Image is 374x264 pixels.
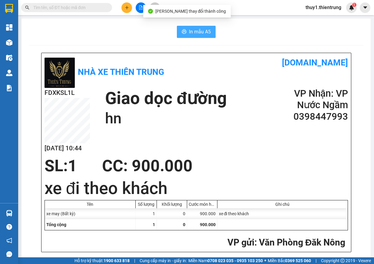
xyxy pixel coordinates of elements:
span: | [316,257,316,264]
img: dashboard-icon [6,24,12,31]
span: | [134,257,135,264]
div: 1 [136,208,157,219]
b: [DOMAIN_NAME] [282,58,348,68]
b: Nhà xe Thiên Trung [78,67,164,77]
b: [DOMAIN_NAME] [80,5,146,15]
span: question-circle [6,224,12,230]
span: 900.000 [200,222,216,227]
div: Tên [46,202,134,207]
div: Khối lượng [158,202,185,207]
span: Miền Bắc [268,257,311,264]
h2: 0398447993 [275,111,348,122]
sup: 1 [352,3,356,7]
span: Hỗ trợ kỹ thuật: [74,257,130,264]
button: printerIn mẫu A5 [177,26,216,38]
strong: 0369 525 060 [285,258,311,263]
strong: 1900 633 818 [104,258,130,263]
button: aim [150,2,160,13]
h1: hn [105,109,227,128]
span: copyright [340,259,345,263]
h2: FDXKSL1L [45,88,90,98]
h1: Giao dọc đường [32,43,112,85]
span: 1 [153,222,155,227]
img: icon-new-feature [349,5,354,10]
span: ⚪️ [264,259,266,262]
img: warehouse-icon [6,55,12,61]
input: Tìm tên, số ĐT hoặc mã đơn [33,4,105,11]
div: 900.000 [187,208,217,219]
span: Tổng cộng [46,222,66,227]
span: plus [125,5,129,10]
strong: 0708 023 035 - 0935 103 250 [207,258,263,263]
span: 0 [183,222,185,227]
b: Nhà xe Thiên Trung [24,5,55,42]
span: Cung cấp máy in - giấy in: [140,257,187,264]
div: Số lượng [137,202,155,207]
div: xe đi theo khách [217,208,348,219]
span: 1 [68,156,77,175]
span: Miền Nam [188,257,263,264]
span: [PERSON_NAME] thay đổi thành công [155,9,226,14]
span: printer [182,29,187,35]
span: message [6,251,12,257]
img: solution-icon [6,85,12,91]
span: 1 [353,3,355,7]
span: SL: [45,156,68,175]
img: logo.jpg [3,9,21,39]
h1: xe đi theo khách [45,176,348,200]
h2: : Văn Phòng Đăk Nông [45,236,346,249]
h2: VP Nhận: VP Nước Ngầm [275,88,348,111]
h2: [DATE] 10:44 [45,143,90,153]
span: check-circle [148,9,153,14]
img: warehouse-icon [6,70,12,76]
button: plus [121,2,132,13]
h1: Giao dọc đường [105,88,227,109]
img: logo-vxr [5,4,13,13]
span: caret-down [362,5,368,10]
div: 0 [157,208,187,219]
div: CC : 900.000 [98,157,196,175]
div: Ghi chú [219,202,346,207]
img: warehouse-icon [6,210,12,216]
h2: FDXKSL1L [3,43,49,53]
span: In mẫu A5 [189,28,211,35]
img: logo.jpg [45,58,75,88]
img: warehouse-icon [6,39,12,46]
button: caret-down [360,2,370,13]
span: thuy1.thientrung [301,4,346,11]
span: notification [6,238,12,243]
button: file-add [136,2,146,13]
div: xe may (Bất kỳ) [45,208,136,219]
div: Cước món hàng [189,202,216,207]
span: search [25,5,29,10]
span: file-add [139,5,143,10]
span: VP gửi [227,237,254,248]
